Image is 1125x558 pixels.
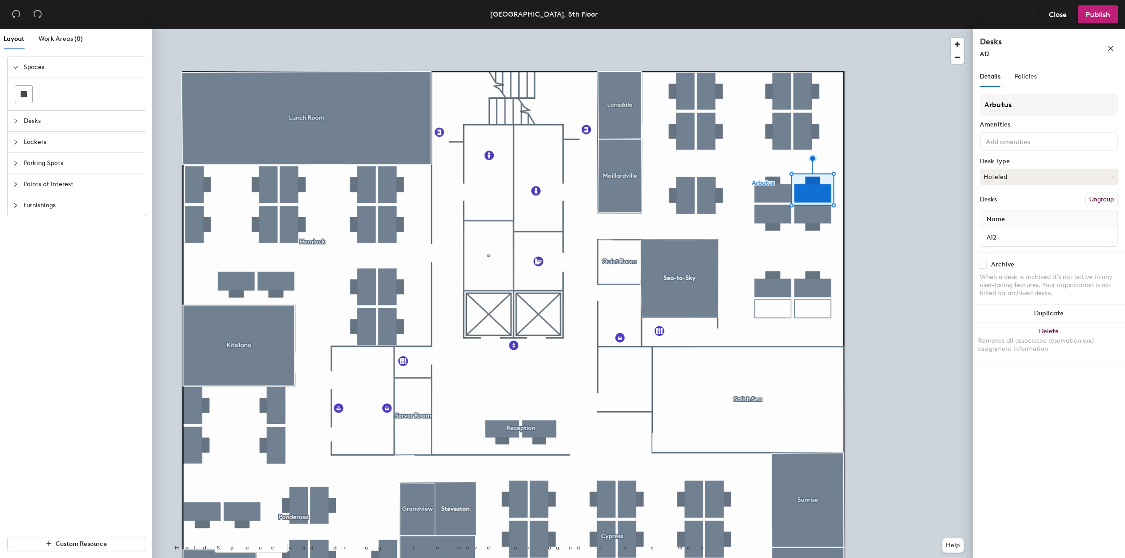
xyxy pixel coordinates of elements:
span: collapsed [13,118,18,124]
div: Desk Type [980,158,1118,165]
span: Details [980,73,1000,80]
button: Undo (⌘ + Z) [7,5,25,23]
span: expanded [13,65,18,70]
span: Spaces [24,57,139,78]
span: Parking Spots [24,153,139,174]
button: DeleteRemoves all associated reservation and assignment information [973,323,1125,362]
span: collapsed [13,139,18,145]
span: Points of Interest [24,174,139,195]
div: Removes all associated reservation and assignment information [978,337,1120,353]
span: Furnishings [24,195,139,216]
span: Policies [1015,73,1037,80]
span: A12 [980,50,990,58]
span: Desks [24,111,139,131]
div: Desks [980,196,997,203]
span: close [1108,45,1114,52]
div: Amenities [980,121,1118,128]
span: Publish [1086,10,1110,19]
h4: Desks [980,36,1078,48]
button: Close [1041,5,1074,23]
span: undo [12,9,21,18]
button: Custom Resource [7,537,145,551]
button: Hoteled [980,169,1118,185]
span: collapsed [13,161,18,166]
input: Unnamed desk [982,231,1116,244]
button: Help [942,538,964,553]
div: When a desk is archived it's not active in any user-facing features. Your organization is not bil... [980,273,1118,297]
span: Close [1049,10,1067,19]
span: Work Areas (0) [39,35,83,43]
span: Name [982,211,1009,227]
span: Lockers [24,132,139,153]
span: collapsed [13,182,18,187]
button: Duplicate [973,305,1125,323]
button: Redo (⌘ + ⇧ + Z) [29,5,47,23]
span: collapsed [13,203,18,208]
div: [GEOGRAPHIC_DATA], 5th Floor [490,9,598,20]
input: Add amenities [984,135,1065,146]
div: Archive [991,261,1014,268]
span: Custom Resource [56,540,107,548]
button: Publish [1078,5,1118,23]
button: Ungroup [1085,192,1118,207]
span: Layout [4,35,24,43]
